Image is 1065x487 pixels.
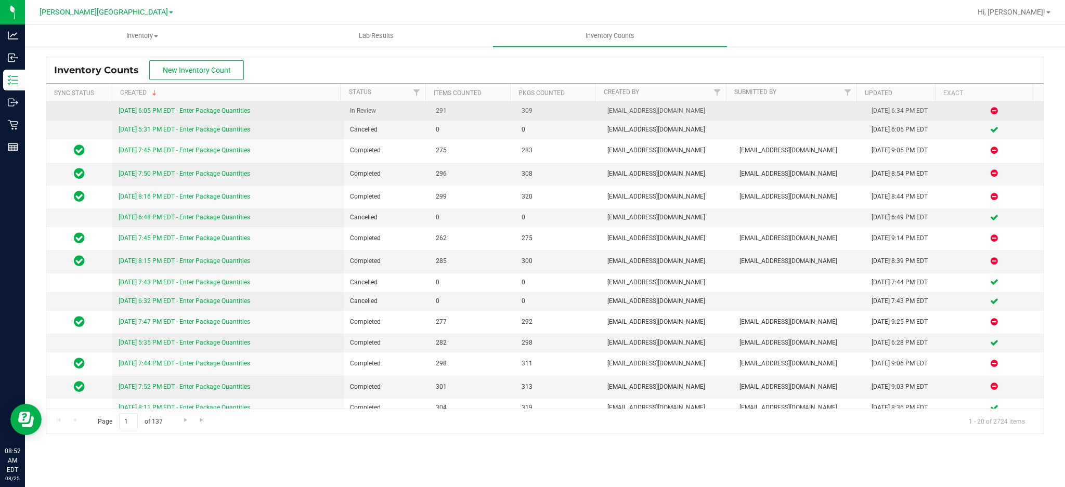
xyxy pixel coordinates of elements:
[522,256,595,266] span: 300
[8,97,18,108] inline-svg: Outbound
[74,379,85,394] span: In Sync
[119,279,250,286] a: [DATE] 7:43 PM EDT - Enter Package Quantities
[607,359,727,368] span: [EMAIL_ADDRESS][DOMAIN_NAME]
[119,404,250,411] a: [DATE] 8:11 PM EDT - Enter Package Quantities
[119,193,250,200] a: [DATE] 8:16 PM EDT - Enter Package Quantities
[604,88,639,96] a: Created By
[54,89,94,97] a: Sync Status
[119,318,250,325] a: [DATE] 7:47 PM EDT - Enter Package Quantities
[350,403,423,413] span: Completed
[5,446,20,475] p: 08:52 AM EDT
[522,403,595,413] span: 319
[739,317,859,327] span: [EMAIL_ADDRESS][DOMAIN_NAME]
[74,166,85,181] span: In Sync
[872,403,938,413] div: [DATE] 8:36 PM EDT
[978,8,1045,16] span: Hi, [PERSON_NAME]!
[149,60,244,80] button: New Inventory Count
[119,147,250,154] a: [DATE] 7:45 PM EDT - Enter Package Quantities
[436,106,509,116] span: 291
[25,31,258,41] span: Inventory
[607,192,727,202] span: [EMAIL_ADDRESS][DOMAIN_NAME]
[872,125,938,135] div: [DATE] 6:05 PM EDT
[119,214,250,221] a: [DATE] 6:48 PM EDT - Enter Package Quantities
[739,256,859,266] span: [EMAIL_ADDRESS][DOMAIN_NAME]
[607,256,727,266] span: [EMAIL_ADDRESS][DOMAIN_NAME]
[522,213,595,222] span: 0
[522,317,595,327] span: 292
[872,296,938,306] div: [DATE] 7:43 PM EDT
[350,317,423,327] span: Completed
[434,89,482,97] a: Items Counted
[119,234,250,242] a: [DATE] 7:45 PM EDT - Enter Package Quantities
[350,233,423,243] span: Completed
[89,413,171,429] span: Page of 137
[522,382,595,392] span: 313
[350,359,423,368] span: Completed
[345,31,408,41] span: Lab Results
[350,278,423,287] span: Cancelled
[436,192,509,202] span: 299
[74,143,85,157] span: In Sync
[607,338,727,348] span: [EMAIL_ADDRESS][DOMAIN_NAME]
[259,25,493,47] a: Lab Results
[739,169,859,179] span: [EMAIL_ADDRESS][DOMAIN_NAME]
[350,146,423,155] span: Completed
[872,278,938,287] div: [DATE] 7:44 PM EDT
[194,413,210,427] a: Go to the last page
[74,314,85,329] span: In Sync
[74,189,85,204] span: In Sync
[572,31,648,41] span: Inventory Counts
[120,89,159,96] a: Created
[522,169,595,179] span: 308
[436,125,509,135] span: 0
[350,338,423,348] span: Completed
[350,106,423,116] span: In Review
[436,403,509,413] span: 304
[872,169,938,179] div: [DATE] 8:54 PM EDT
[119,383,250,390] a: [DATE] 7:52 PM EDT - Enter Package Quantities
[607,233,727,243] span: [EMAIL_ADDRESS][DOMAIN_NAME]
[607,146,727,155] span: [EMAIL_ADDRESS][DOMAIN_NAME]
[522,278,595,287] span: 0
[872,338,938,348] div: [DATE] 6:28 PM EDT
[40,8,168,17] span: [PERSON_NAME][GEOGRAPHIC_DATA]
[350,256,423,266] span: Completed
[607,382,727,392] span: [EMAIL_ADDRESS][DOMAIN_NAME]
[865,89,892,97] a: Updated
[119,297,250,305] a: [DATE] 6:32 PM EDT - Enter Package Quantities
[350,296,423,306] span: Cancelled
[436,338,509,348] span: 282
[607,169,727,179] span: [EMAIL_ADDRESS][DOMAIN_NAME]
[74,254,85,268] span: In Sync
[935,84,1033,102] th: Exact
[119,107,250,114] a: [DATE] 6:05 PM EDT - Enter Package Quantities
[739,382,859,392] span: [EMAIL_ADDRESS][DOMAIN_NAME]
[119,257,250,265] a: [DATE] 8:15 PM EDT - Enter Package Quantities
[436,278,509,287] span: 0
[518,89,565,97] a: Pkgs Counted
[163,66,231,74] span: New Inventory Count
[349,88,371,96] a: Status
[25,25,259,47] a: Inventory
[607,106,727,116] span: [EMAIL_ADDRESS][DOMAIN_NAME]
[8,52,18,63] inline-svg: Inbound
[872,382,938,392] div: [DATE] 9:03 PM EDT
[839,84,856,101] a: Filter
[607,213,727,222] span: [EMAIL_ADDRESS][DOMAIN_NAME]
[872,146,938,155] div: [DATE] 9:05 PM EDT
[54,64,149,76] span: Inventory Counts
[436,317,509,327] span: 277
[960,413,1033,429] span: 1 - 20 of 2724 items
[350,125,423,135] span: Cancelled
[872,256,938,266] div: [DATE] 8:39 PM EDT
[607,317,727,327] span: [EMAIL_ADDRESS][DOMAIN_NAME]
[522,359,595,368] span: 311
[408,84,425,101] a: Filter
[178,413,193,427] a: Go to the next page
[522,296,595,306] span: 0
[436,213,509,222] span: 0
[8,120,18,130] inline-svg: Retail
[739,403,859,413] span: [EMAIL_ADDRESS][DOMAIN_NAME]
[119,170,250,177] a: [DATE] 7:50 PM EDT - Enter Package Quantities
[872,317,938,327] div: [DATE] 9:25 PM EDT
